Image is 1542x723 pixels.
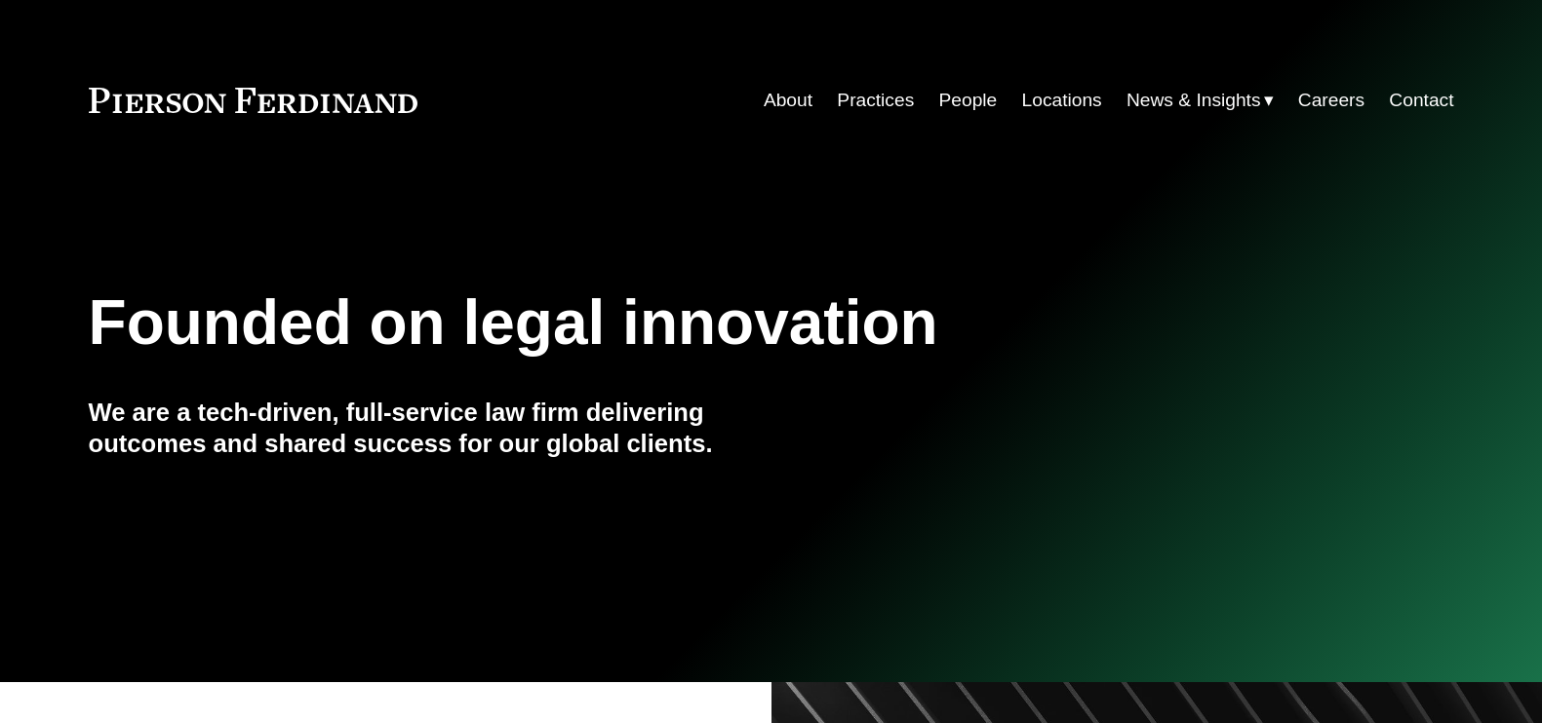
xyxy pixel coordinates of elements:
h4: We are a tech-driven, full-service law firm delivering outcomes and shared success for our global... [89,397,771,460]
a: folder dropdown [1127,82,1274,119]
a: People [939,82,998,119]
a: Careers [1298,82,1364,119]
h1: Founded on legal innovation [89,287,1227,359]
span: News & Insights [1127,84,1261,118]
a: Contact [1389,82,1453,119]
a: About [764,82,812,119]
a: Practices [837,82,914,119]
a: Locations [1022,82,1102,119]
